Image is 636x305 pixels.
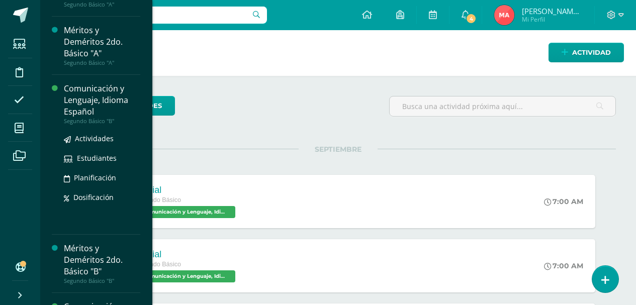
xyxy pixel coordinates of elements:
[64,172,140,183] a: Planificación
[64,83,140,125] a: Comunicación y Lenguaje, Idioma EspañolSegundo Básico "B"
[135,261,181,268] span: Segundo Básico
[75,134,114,143] span: Actividades
[52,30,624,76] h1: Actividades
[544,197,583,206] div: 7:00 AM
[135,206,235,218] span: Comunicación y Lenguaje, Idioma Español 'B'
[135,196,181,204] span: Segundo Básico
[64,59,140,66] div: Segundo Básico "A"
[549,43,624,62] a: Actividad
[135,249,238,260] div: parcial
[64,191,140,203] a: Dosificación
[64,133,140,144] a: Actividades
[544,261,583,270] div: 7:00 AM
[64,83,140,118] div: Comunicación y Lenguaje, Idioma Español
[64,277,140,284] div: Segundo Básico "B"
[64,118,140,125] div: Segundo Básico "B"
[466,13,477,24] span: 4
[135,185,238,195] div: parcial
[74,173,116,182] span: Planificación
[64,1,140,8] div: Segundo Básico "A"
[135,270,235,282] span: Comunicación y Lenguaje, Idioma Español 'C'
[299,145,378,154] span: SEPTIEMBRE
[494,5,514,25] img: 09f555c855daf529ee510278f1ca1ec7.png
[522,6,582,16] span: [PERSON_NAME] de los Angeles
[522,15,582,24] span: Mi Perfil
[390,96,615,116] input: Busca una actividad próxima aquí...
[73,192,114,202] span: Dosificación
[77,153,117,163] span: Estudiantes
[64,25,140,59] div: Méritos y Deméritos 2do. Básico "A"
[64,25,140,66] a: Méritos y Deméritos 2do. Básico "A"Segundo Básico "A"
[572,43,611,62] span: Actividad
[47,7,267,24] input: Busca un usuario...
[64,152,140,164] a: Estudiantes
[64,243,140,277] div: Méritos y Deméritos 2do. Básico "B"
[64,243,140,284] a: Méritos y Deméritos 2do. Básico "B"Segundo Básico "B"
